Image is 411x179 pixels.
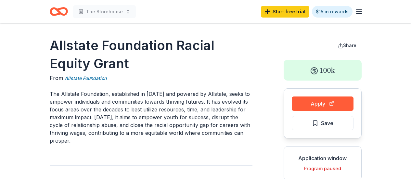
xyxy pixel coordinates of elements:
div: 100k [284,60,362,81]
a: Start free trial [261,6,309,18]
span: The Storehouse [86,8,123,16]
h1: Allstate Foundation Racial Equity Grant [50,36,252,73]
button: Share [333,39,362,52]
a: $15 in rewards [312,6,353,18]
a: Home [50,4,68,19]
button: The Storehouse [73,5,136,18]
span: Save [321,119,333,127]
button: Save [292,116,353,130]
p: The Allstate Foundation, established in [DATE] and powered by Allstate, seeks to empower individu... [50,90,252,145]
button: Apply [292,96,353,111]
div: Program paused [289,165,356,173]
div: From [50,74,252,82]
span: Share [343,43,356,48]
div: Application window [289,154,356,162]
a: Allstate Foundation [65,74,107,82]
